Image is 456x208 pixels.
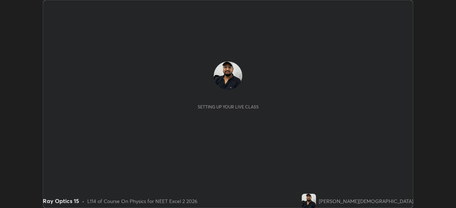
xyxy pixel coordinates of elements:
[82,197,84,205] div: •
[319,197,413,205] div: [PERSON_NAME][DEMOGRAPHIC_DATA]
[87,197,197,205] div: L114 of Course On Physics for NEET Excel 2 2026
[302,194,316,208] img: 1899b2883f274fe6831501f89e15059c.jpg
[214,62,242,90] img: 1899b2883f274fe6831501f89e15059c.jpg
[43,197,79,205] div: Ray Optics 15
[198,104,259,110] div: Setting up your live class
